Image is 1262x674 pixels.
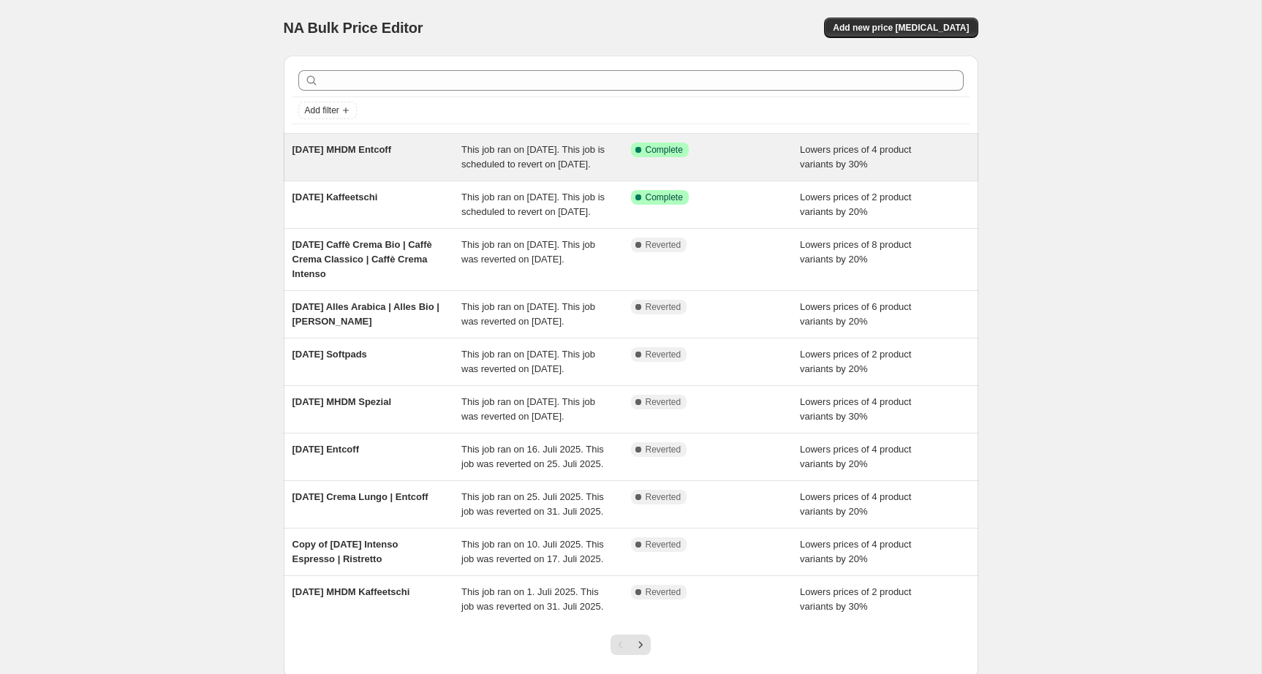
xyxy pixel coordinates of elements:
span: Reverted [646,396,681,408]
nav: Pagination [611,635,651,655]
span: Reverted [646,491,681,503]
span: [DATE] Alles Arabica | Alles Bio | [PERSON_NAME] [292,301,439,327]
button: Add filter [298,102,357,119]
span: Reverted [646,539,681,550]
span: This job ran on [DATE]. This job is scheduled to revert on [DATE]. [461,192,605,217]
span: NA Bulk Price Editor [284,20,423,36]
span: [DATE] MHDM Entcoff [292,144,392,155]
span: [DATE] Entcoff [292,444,359,455]
span: Reverted [646,444,681,455]
span: [DATE] Crema Lungo | Entcoff [292,491,428,502]
span: Lowers prices of 2 product variants by 30% [800,586,911,612]
span: [DATE] Kaffeetschi [292,192,378,202]
span: Lowers prices of 2 product variants by 20% [800,192,911,217]
span: This job ran on [DATE]. This job was reverted on [DATE]. [461,349,595,374]
span: [DATE] Softpads [292,349,367,360]
span: Add new price [MEDICAL_DATA] [833,22,969,34]
span: This job ran on 16. Juli 2025. This job was reverted on 25. Juli 2025. [461,444,604,469]
span: This job ran on [DATE]. This job was reverted on [DATE]. [461,239,595,265]
span: Complete [646,192,683,203]
span: This job ran on 1. Juli 2025. This job was reverted on 31. Juli 2025. [461,586,603,612]
span: Reverted [646,349,681,360]
span: Reverted [646,301,681,313]
span: This job ran on [DATE]. This job was reverted on [DATE]. [461,396,595,422]
button: Add new price [MEDICAL_DATA] [824,18,978,38]
button: Next [630,635,651,655]
span: Lowers prices of 8 product variants by 20% [800,239,911,265]
span: Reverted [646,586,681,598]
span: [DATE] MHDM Spezial [292,396,392,407]
span: This job ran on 25. Juli 2025. This job was reverted on 31. Juli 2025. [461,491,604,517]
span: Reverted [646,239,681,251]
span: Lowers prices of 6 product variants by 20% [800,301,911,327]
span: Complete [646,144,683,156]
span: Add filter [305,105,339,116]
span: Lowers prices of 2 product variants by 20% [800,349,911,374]
span: Lowers prices of 4 product variants by 30% [800,144,911,170]
span: This job ran on [DATE]. This job was reverted on [DATE]. [461,301,595,327]
span: Lowers prices of 4 product variants by 30% [800,396,911,422]
span: [DATE] Caffè Crema Bio | Caffè Crema Classico | Caffè Crema Intenso [292,239,432,279]
span: [DATE] MHDM Kaffeetschi [292,586,410,597]
span: Lowers prices of 4 product variants by 20% [800,491,911,517]
span: Copy of [DATE] Intenso Espresso | Ristretto [292,539,398,564]
span: Lowers prices of 4 product variants by 20% [800,539,911,564]
span: Lowers prices of 4 product variants by 20% [800,444,911,469]
span: This job ran on [DATE]. This job is scheduled to revert on [DATE]. [461,144,605,170]
span: This job ran on 10. Juli 2025. This job was reverted on 17. Juli 2025. [461,539,604,564]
